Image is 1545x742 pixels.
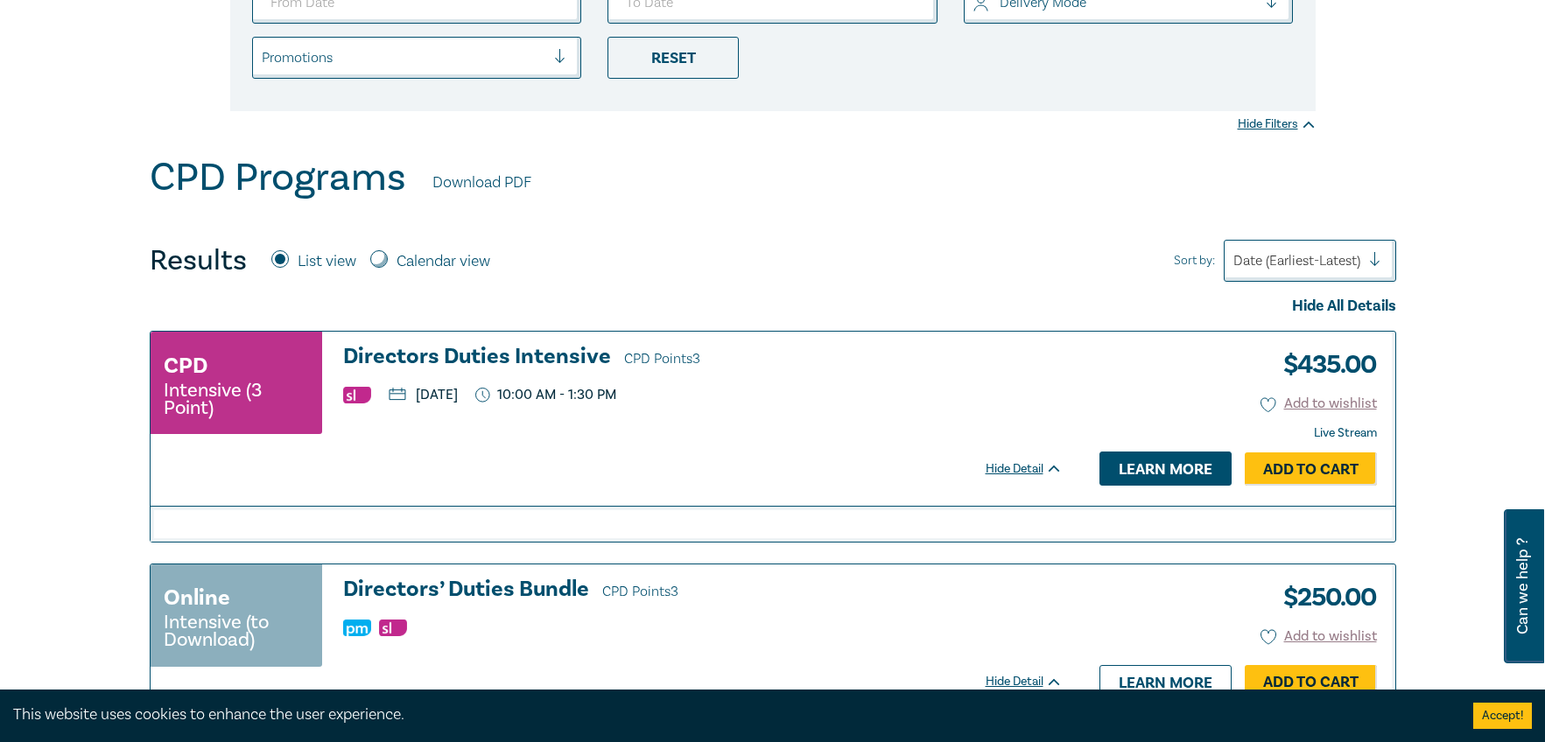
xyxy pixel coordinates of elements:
button: Add to wishlist [1261,394,1377,414]
h4: Results [150,243,247,278]
a: Add to Cart [1245,452,1377,486]
h3: Online [164,582,230,613]
button: Accept cookies [1473,703,1532,729]
input: Sort by [1233,251,1237,270]
div: Reset [607,37,739,79]
h3: $ 435.00 [1270,345,1377,385]
span: CPD Points 3 [624,350,700,367]
h3: $ 250.00 [1270,577,1377,618]
small: Intensive (to Download) [164,613,309,648]
div: Hide Filters [1238,115,1316,133]
img: Practice Management & Business Skills [343,619,371,636]
a: Download PDF [432,171,531,194]
strong: Live Stream [1314,425,1377,441]
img: Substantive Law [379,619,407,636]
label: List view [298,250,356,273]
img: Substantive Law [343,387,371,403]
p: 10:00 AM - 1:30 PM [475,387,617,403]
a: Learn more [1099,665,1232,698]
div: Hide Detail [986,460,1082,478]
h1: CPD Programs [150,155,406,200]
a: Directors’ Duties Bundle CPD Points3 [343,577,1063,604]
small: Intensive (3 Point) [164,381,309,416]
a: Add to Cart [1245,665,1377,698]
span: Sort by: [1174,251,1215,270]
a: Directors Duties Intensive CPD Points3 [343,345,1063,371]
p: [DATE] [389,388,458,402]
input: select [262,48,265,67]
span: CPD Points 3 [602,583,678,600]
div: Hide Detail [986,673,1082,690]
label: Calendar view [397,250,490,273]
a: Learn more [1099,451,1232,485]
span: Can we help ? [1514,520,1531,653]
div: Hide All Details [150,295,1396,318]
button: Add to wishlist [1261,626,1377,647]
div: This website uses cookies to enhance the user experience. [13,703,1447,726]
h3: Directors’ Duties Bundle [343,577,1063,604]
h3: Directors Duties Intensive [343,345,1063,371]
h3: CPD [164,350,207,381]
